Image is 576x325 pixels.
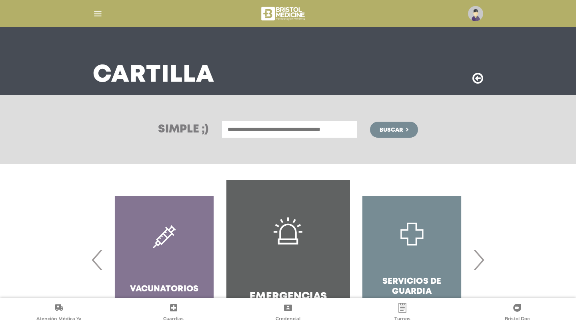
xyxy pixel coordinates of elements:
h4: Emergencias [250,291,327,303]
img: Cober_menu-lines-white.svg [93,9,103,19]
span: Credencial [276,316,300,323]
span: Bristol Doc [505,316,530,323]
a: Guardias [116,303,230,323]
a: Credencial [231,303,345,323]
a: Atención Médica Ya [2,303,116,323]
span: Buscar [380,127,403,133]
img: profile-placeholder.svg [468,6,483,21]
span: Next [471,238,486,281]
span: Previous [90,238,105,281]
h3: Simple ;) [158,124,208,135]
button: Buscar [370,122,418,138]
span: Turnos [394,316,410,323]
a: Turnos [345,303,460,323]
span: Atención Médica Ya [36,316,82,323]
img: bristol-medicine-blanco.png [260,4,308,23]
span: Guardias [163,316,184,323]
h3: Cartilla [93,65,214,86]
a: Bristol Doc [460,303,574,323]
